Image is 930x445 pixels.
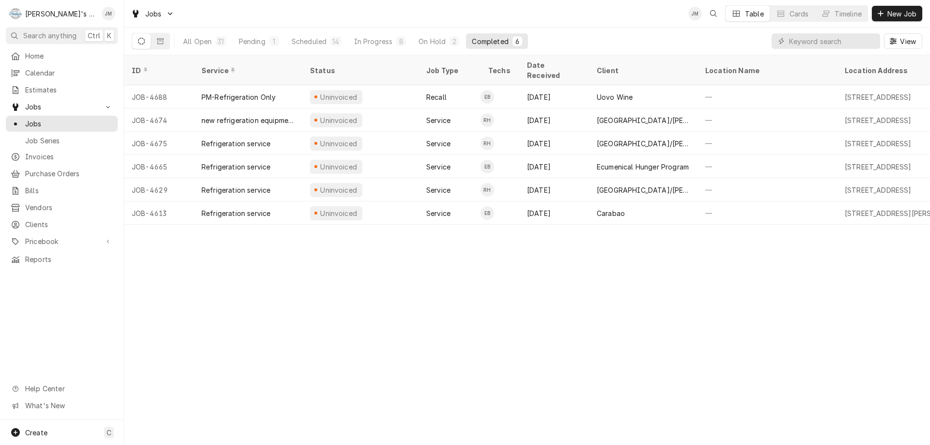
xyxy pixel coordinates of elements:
[319,208,358,218] div: Uninvoiced
[6,183,118,199] a: Bills
[201,92,276,102] div: PM-Refrigeration Only
[398,36,404,46] div: 8
[790,9,809,19] div: Cards
[25,9,96,19] div: [PERSON_NAME]'s Commercial Refrigeration
[201,138,270,149] div: Refrigeration service
[451,36,457,46] div: 2
[319,92,358,102] div: Uninvoiced
[480,160,494,173] div: EB
[488,65,511,76] div: Techs
[845,92,912,102] div: [STREET_ADDRESS]
[25,85,113,95] span: Estimates
[6,82,118,98] a: Estimates
[217,36,224,46] div: 31
[6,149,118,165] a: Invoices
[845,115,912,125] div: [STREET_ADDRESS]
[6,48,118,64] a: Home
[124,201,194,225] div: JOB-4613
[480,113,494,127] div: Rudy Herrera's Avatar
[310,65,409,76] div: Status
[697,85,837,108] div: —
[102,7,115,20] div: Jim McIntyre's Avatar
[597,208,625,218] div: Carabao
[480,206,494,220] div: EB
[25,102,98,112] span: Jobs
[201,65,293,76] div: Service
[519,201,589,225] div: [DATE]
[319,185,358,195] div: Uninvoiced
[319,115,358,125] div: Uninvoiced
[597,92,633,102] div: Uovo Wine
[697,108,837,132] div: —
[319,138,358,149] div: Uninvoiced
[688,7,702,20] div: Jim McIntyre's Avatar
[527,60,579,80] div: Date Received
[25,136,113,146] span: Job Series
[426,115,450,125] div: Service
[480,90,494,104] div: Eli Baldwin's Avatar
[25,254,113,264] span: Reports
[25,169,113,179] span: Purchase Orders
[25,185,113,196] span: Bills
[597,162,689,172] div: Ecumenical Hunger Program
[25,68,113,78] span: Calendar
[6,381,118,397] a: Go to Help Center
[271,36,277,46] div: 1
[25,219,113,230] span: Clients
[845,138,912,149] div: [STREET_ADDRESS]
[6,116,118,132] a: Jobs
[6,27,118,44] button: Search anythingCtrlK
[6,233,118,249] a: Go to Pricebook
[519,178,589,201] div: [DATE]
[426,138,450,149] div: Service
[705,65,827,76] div: Location Name
[25,51,113,61] span: Home
[480,206,494,220] div: Eli Baldwin's Avatar
[6,251,118,267] a: Reports
[597,185,690,195] div: [GEOGRAPHIC_DATA]/[PERSON_NAME][GEOGRAPHIC_DATA]
[124,155,194,178] div: JOB-4665
[9,7,22,20] div: R
[6,216,118,232] a: Clients
[183,36,212,46] div: All Open
[480,137,494,150] div: RH
[597,138,690,149] div: [GEOGRAPHIC_DATA]/[PERSON_NAME][GEOGRAPHIC_DATA]
[332,36,339,46] div: 14
[597,65,688,76] div: Client
[132,65,184,76] div: ID
[426,92,447,102] div: Recall
[107,31,111,41] span: K
[6,166,118,182] a: Purchase Orders
[124,108,194,132] div: JOB-4674
[845,185,912,195] div: [STREET_ADDRESS]
[885,9,918,19] span: New Job
[688,7,702,20] div: JM
[107,428,111,438] span: C
[25,429,47,437] span: Create
[745,9,764,19] div: Table
[426,208,450,218] div: Service
[201,115,294,125] div: new refrigeration equipment installation
[25,152,113,162] span: Invoices
[480,113,494,127] div: RH
[835,9,862,19] div: Timeline
[124,132,194,155] div: JOB-4675
[597,115,690,125] div: [GEOGRAPHIC_DATA]/[PERSON_NAME][GEOGRAPHIC_DATA]
[480,137,494,150] div: Rudy Herrera's Avatar
[292,36,326,46] div: Scheduled
[480,183,494,197] div: RH
[201,208,270,218] div: Refrigeration service
[354,36,393,46] div: In Progress
[6,199,118,215] a: Vendors
[6,99,118,115] a: Go to Jobs
[6,398,118,414] a: Go to What's New
[88,31,100,41] span: Ctrl
[845,162,912,172] div: [STREET_ADDRESS]
[201,185,270,195] div: Refrigeration service
[697,132,837,155] div: —
[127,6,178,22] a: Go to Jobs
[480,160,494,173] div: Eli Baldwin's Avatar
[706,6,721,21] button: Open search
[519,155,589,178] div: [DATE]
[519,132,589,155] div: [DATE]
